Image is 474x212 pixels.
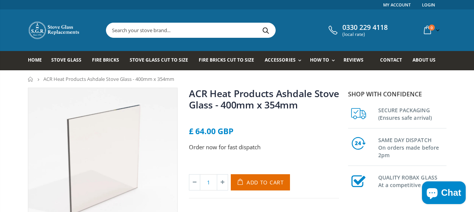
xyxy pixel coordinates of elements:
a: Stove Glass Cut To Size [130,51,194,70]
span: Contact [380,57,402,63]
span: Reviews [344,57,364,63]
a: Reviews [344,51,369,70]
span: Fire Bricks Cut To Size [199,57,254,63]
span: ACR Heat Products Ashdale Stove Glass - 400mm x 354mm [43,76,174,82]
button: Search [258,23,275,37]
span: 0330 229 4118 [342,23,388,32]
span: Add to Cart [247,179,284,186]
input: Search your stove brand... [106,23,360,37]
h3: SECURE PACKAGING (Ensures safe arrival) [378,105,446,122]
p: Order now for fast dispatch [189,143,339,152]
a: Fire Bricks Cut To Size [199,51,260,70]
a: Stove Glass [51,51,87,70]
a: ACR Heat Products Ashdale Stove Glass - 400mm x 354mm [189,87,339,111]
span: Stove Glass [51,57,81,63]
a: Contact [380,51,408,70]
a: 0 [421,23,441,37]
img: Stove Glass Replacement [28,21,81,40]
a: Home [28,51,48,70]
a: Accessories [265,51,305,70]
span: Accessories [265,57,295,63]
h3: QUALITY ROBAX GLASS At a competitive price [378,172,446,189]
span: Home [28,57,42,63]
span: £ 64.00 GBP [189,126,233,136]
span: About us [413,57,436,63]
a: Fire Bricks [92,51,125,70]
a: About us [413,51,441,70]
span: 0 [429,25,435,31]
span: Stove Glass Cut To Size [130,57,188,63]
h3: SAME DAY DISPATCH On orders made before 2pm [378,135,446,159]
span: (local rate) [342,32,388,37]
a: How To [310,51,339,70]
p: Shop with confidence [348,90,446,99]
span: How To [310,57,329,63]
inbox-online-store-chat: Shopify online store chat [420,181,468,206]
button: Add to Cart [231,174,290,190]
span: Fire Bricks [92,57,119,63]
a: Home [28,77,34,82]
